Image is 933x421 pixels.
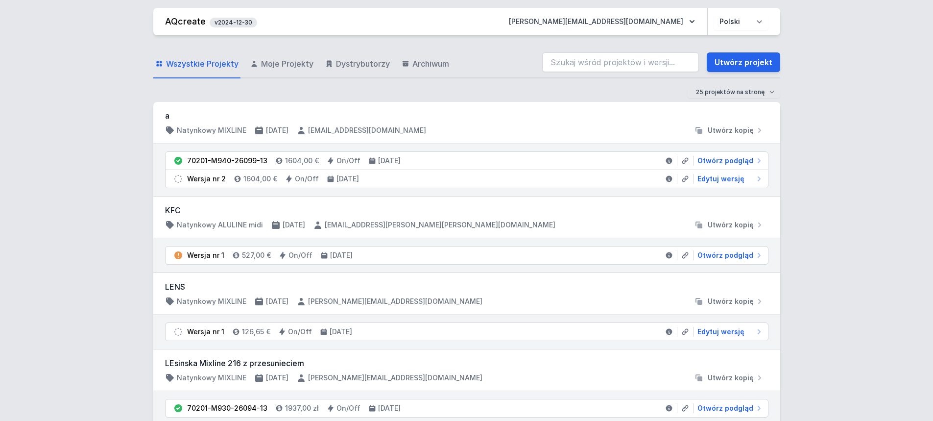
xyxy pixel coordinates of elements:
h4: [PERSON_NAME][EMAIL_ADDRESS][DOMAIN_NAME] [308,297,482,306]
div: Wersja nr 1 [187,250,224,260]
button: Utwórz kopię [690,297,768,306]
span: Edytuj wersję [697,174,744,184]
h4: [DATE] [336,174,359,184]
h4: Natynkowy MIXLINE [177,125,246,135]
img: draft.svg [173,174,183,184]
span: Utwórz kopię [708,125,754,135]
span: v2024-12-30 [215,19,252,26]
div: 70201-M930-26094-13 [187,403,267,413]
h4: On/Off [336,403,360,413]
span: Utwórz kopię [708,373,754,383]
h4: 1937,00 zł [285,403,319,413]
a: Edytuj wersję [694,327,764,337]
h4: [DATE] [266,297,288,306]
h4: [EMAIL_ADDRESS][PERSON_NAME][PERSON_NAME][DOMAIN_NAME] [325,220,555,230]
span: Otwórz podgląd [697,403,753,413]
a: Edytuj wersję [694,174,764,184]
a: Wszystkie Projekty [153,50,240,78]
h4: On/Off [336,156,360,166]
h4: [DATE] [378,156,401,166]
h4: Natynkowy MIXLINE [177,297,246,306]
span: Utwórz kopię [708,297,754,306]
button: v2024-12-30 [210,16,257,27]
h4: [DATE] [330,327,352,337]
h4: [DATE] [283,220,305,230]
h4: [DATE] [266,125,288,135]
h3: LEsinska Mixline 216 z przesunieciem [165,357,768,369]
h4: 527,00 € [242,250,271,260]
a: Otwórz podgląd [694,250,764,260]
div: Wersja nr 2 [187,174,226,184]
a: Dystrybutorzy [323,50,392,78]
h4: [DATE] [266,373,288,383]
h4: On/Off [288,250,312,260]
h4: [EMAIL_ADDRESS][DOMAIN_NAME] [308,125,426,135]
h4: Natynkowy MIXLINE [177,373,246,383]
button: Utwórz kopię [690,220,768,230]
button: Utwórz kopię [690,373,768,383]
span: Otwórz podgląd [697,156,753,166]
button: [PERSON_NAME][EMAIL_ADDRESS][DOMAIN_NAME] [501,13,703,30]
div: 70201-M940-26099-13 [187,156,267,166]
h4: [PERSON_NAME][EMAIL_ADDRESS][DOMAIN_NAME] [308,373,482,383]
h4: Natynkowy ALULINE midi [177,220,263,230]
h3: LENS [165,281,768,293]
span: Edytuj wersję [697,327,744,337]
div: Wersja nr 1 [187,327,224,337]
h4: [DATE] [330,250,353,260]
h4: On/Off [288,327,312,337]
a: Utwórz projekt [707,52,780,72]
h3: KFC [165,204,768,216]
a: AQcreate [165,16,206,26]
a: Otwórz podgląd [694,403,764,413]
a: Archiwum [400,50,451,78]
span: Moje Projekty [261,58,313,70]
h4: 1604,00 € [285,156,319,166]
img: draft.svg [173,327,183,337]
h4: 1604,00 € [243,174,277,184]
h4: 126,65 € [242,327,270,337]
h4: [DATE] [378,403,401,413]
h4: On/Off [295,174,319,184]
span: Dystrybutorzy [336,58,390,70]
input: Szukaj wśród projektów i wersji... [542,52,699,72]
span: Archiwum [412,58,449,70]
span: Utwórz kopię [708,220,754,230]
a: Otwórz podgląd [694,156,764,166]
a: Moje Projekty [248,50,315,78]
button: Utwórz kopię [690,125,768,135]
span: Otwórz podgląd [697,250,753,260]
select: Wybierz język [714,13,768,30]
span: Wszystkie Projekty [166,58,239,70]
h3: a [165,110,768,122]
